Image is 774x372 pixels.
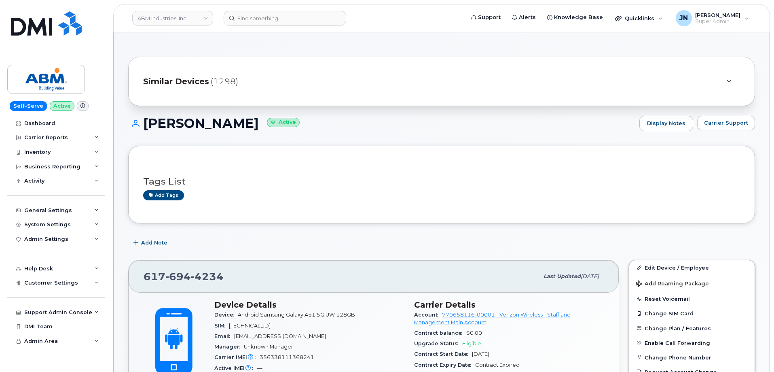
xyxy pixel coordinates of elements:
[144,270,224,283] span: 617
[543,273,581,279] span: Last updated
[629,336,755,350] button: Enable Call Forwarding
[629,260,755,275] a: Edit Device / Employee
[214,323,229,329] span: SIM
[128,116,635,130] h1: [PERSON_NAME]
[414,300,604,310] h3: Carrier Details
[629,350,755,365] button: Change Phone Number
[414,312,571,325] a: 770658116-00001 - Verizon Wireless - Staff and Management Main Account
[238,312,355,318] span: Android Samsung Galaxy A51 5G UW 128GB
[475,362,520,368] span: Contract Expired
[414,351,472,357] span: Contract Start Date
[211,76,238,87] span: (1298)
[414,312,442,318] span: Account
[414,340,462,346] span: Upgrade Status
[267,118,300,127] small: Active
[697,116,755,130] button: Carrier Support
[629,291,755,306] button: Reset Voicemail
[629,306,755,321] button: Change SIM Card
[581,273,599,279] span: [DATE]
[143,176,740,187] h3: Tags List
[141,239,167,247] span: Add Note
[629,321,755,336] button: Change Plan / Features
[472,351,489,357] span: [DATE]
[165,270,191,283] span: 694
[191,270,224,283] span: 4234
[414,362,475,368] span: Contract Expiry Date
[244,344,293,350] span: Unknown Manager
[257,365,262,371] span: —
[214,300,404,310] h3: Device Details
[260,354,314,360] span: 356338111368241
[214,312,238,318] span: Device
[143,190,184,200] a: Add tags
[214,344,244,350] span: Manager
[143,76,209,87] span: Similar Devices
[645,340,710,346] span: Enable Call Forwarding
[128,236,174,250] button: Add Note
[704,119,748,127] span: Carrier Support
[229,323,271,329] span: [TECHNICAL_ID]
[214,354,260,360] span: Carrier IMEI
[466,330,482,336] span: $0.00
[645,325,711,331] span: Change Plan / Features
[214,365,257,371] span: Active IMEI
[234,333,326,339] span: [EMAIL_ADDRESS][DOMAIN_NAME]
[639,116,693,131] a: Display Notes
[636,281,709,288] span: Add Roaming Package
[414,330,466,336] span: Contract balance
[629,275,755,291] button: Add Roaming Package
[214,333,234,339] span: Email
[462,340,481,346] span: Eligible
